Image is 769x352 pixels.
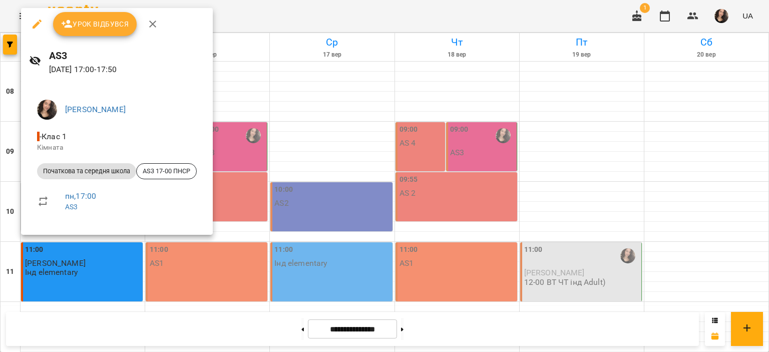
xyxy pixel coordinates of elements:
[65,105,126,114] a: [PERSON_NAME]
[65,203,78,211] a: AS3
[37,132,69,141] span: - Клас 1
[136,163,197,179] div: AS3 17-00 ПНСР
[37,143,197,153] p: Кімната
[65,191,96,201] a: пн , 17:00
[37,167,136,176] span: Початкова та середня школа
[37,100,57,120] img: af1f68b2e62f557a8ede8df23d2b6d50.jpg
[53,12,137,36] button: Урок відбувся
[137,167,196,176] span: AS3 17-00 ПНСР
[61,18,129,30] span: Урок відбувся
[49,64,205,76] p: [DATE] 17:00 - 17:50
[49,48,205,64] h6: AS3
